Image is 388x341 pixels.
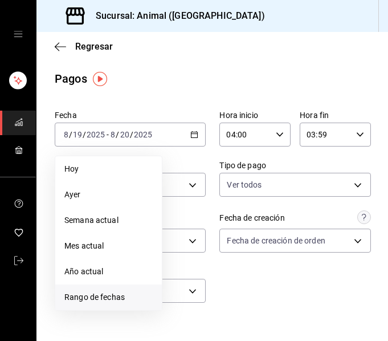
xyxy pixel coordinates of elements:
button: Regresar [55,41,113,52]
img: Tooltip marker [93,72,107,86]
span: / [83,130,86,139]
input: -- [110,130,116,139]
span: / [116,130,119,139]
h3: Sucursal: Animal ([GEOGRAPHIC_DATA]) [87,9,265,23]
label: Tipo de pago [219,161,370,169]
label: Hora inicio [219,111,291,119]
span: Fecha de creación de orden [227,235,325,246]
input: -- [72,130,83,139]
div: Fecha de creación [219,212,284,224]
span: Mes actual [64,240,153,252]
input: ---- [133,130,153,139]
input: ---- [86,130,105,139]
label: Fecha [55,111,206,119]
span: - [107,130,109,139]
span: / [130,130,133,139]
div: Pagos [55,70,87,87]
span: Hoy [64,163,153,175]
button: open drawer [14,30,23,39]
span: / [69,130,72,139]
span: Rango de fechas [64,291,153,303]
input: -- [120,130,130,139]
label: Hora fin [300,111,371,119]
span: Semana actual [64,214,153,226]
span: Año actual [64,266,153,278]
span: Regresar [75,41,113,52]
input: -- [63,130,69,139]
span: Ver todos [227,179,262,190]
span: Ayer [64,189,153,201]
